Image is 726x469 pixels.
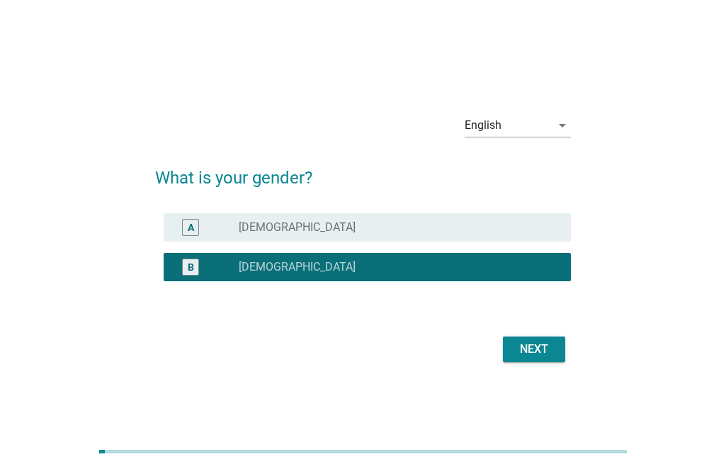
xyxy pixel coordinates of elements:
[239,220,356,234] label: [DEMOGRAPHIC_DATA]
[188,260,194,275] div: B
[514,341,554,358] div: Next
[465,119,501,132] div: English
[503,337,565,362] button: Next
[155,151,571,191] h2: What is your gender?
[188,220,194,235] div: A
[554,117,571,134] i: arrow_drop_down
[239,260,356,274] label: [DEMOGRAPHIC_DATA]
